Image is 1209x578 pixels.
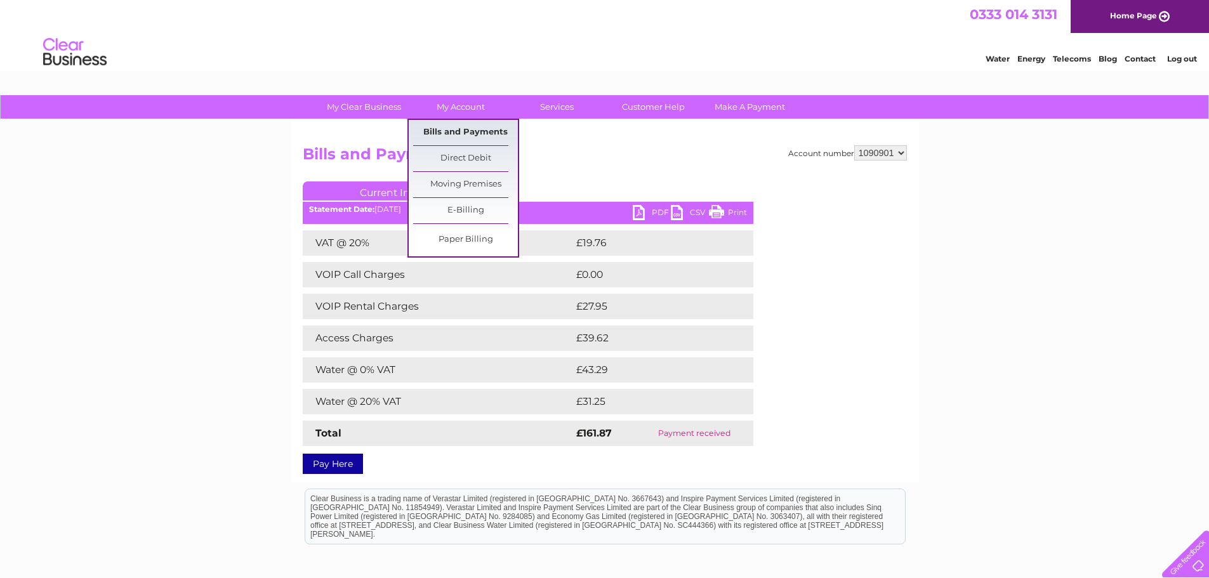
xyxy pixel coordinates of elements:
a: Telecoms [1053,54,1091,63]
a: Water [986,54,1010,63]
td: £19.76 [573,230,727,256]
a: Make A Payment [697,95,802,119]
td: VAT @ 20% [303,230,573,256]
td: £27.95 [573,294,727,319]
a: Direct Debit [413,146,518,171]
a: My Account [408,95,513,119]
td: Access Charges [303,325,573,351]
td: £0.00 [573,262,724,287]
td: VOIP Call Charges [303,262,573,287]
a: Energy [1017,54,1045,63]
a: Blog [1099,54,1117,63]
a: Moving Premises [413,172,518,197]
a: Paper Billing [413,227,518,253]
a: Customer Help [601,95,706,119]
td: Water @ 0% VAT [303,357,573,383]
a: Contact [1125,54,1156,63]
div: [DATE] [303,205,753,214]
img: logo.png [43,33,107,72]
a: Current Invoice [303,181,493,200]
a: 0333 014 3131 [970,6,1057,22]
strong: £161.87 [576,427,612,439]
a: E-Billing [413,198,518,223]
a: Log out [1167,54,1197,63]
a: CSV [671,205,709,223]
td: £43.29 [573,357,727,383]
td: Payment received [635,421,753,446]
a: Bills and Payments [413,120,518,145]
td: £39.62 [573,325,728,351]
td: £31.25 [573,389,726,414]
td: Water @ 20% VAT [303,389,573,414]
h2: Bills and Payments [303,145,907,169]
div: Account number [788,145,907,161]
b: Statement Date: [309,204,374,214]
div: Clear Business is a trading name of Verastar Limited (registered in [GEOGRAPHIC_DATA] No. 3667643... [305,7,905,62]
a: PDF [633,205,671,223]
a: Services [505,95,609,119]
a: Pay Here [303,454,363,474]
strong: Total [315,427,341,439]
td: VOIP Rental Charges [303,294,573,319]
a: Print [709,205,747,223]
a: My Clear Business [312,95,416,119]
